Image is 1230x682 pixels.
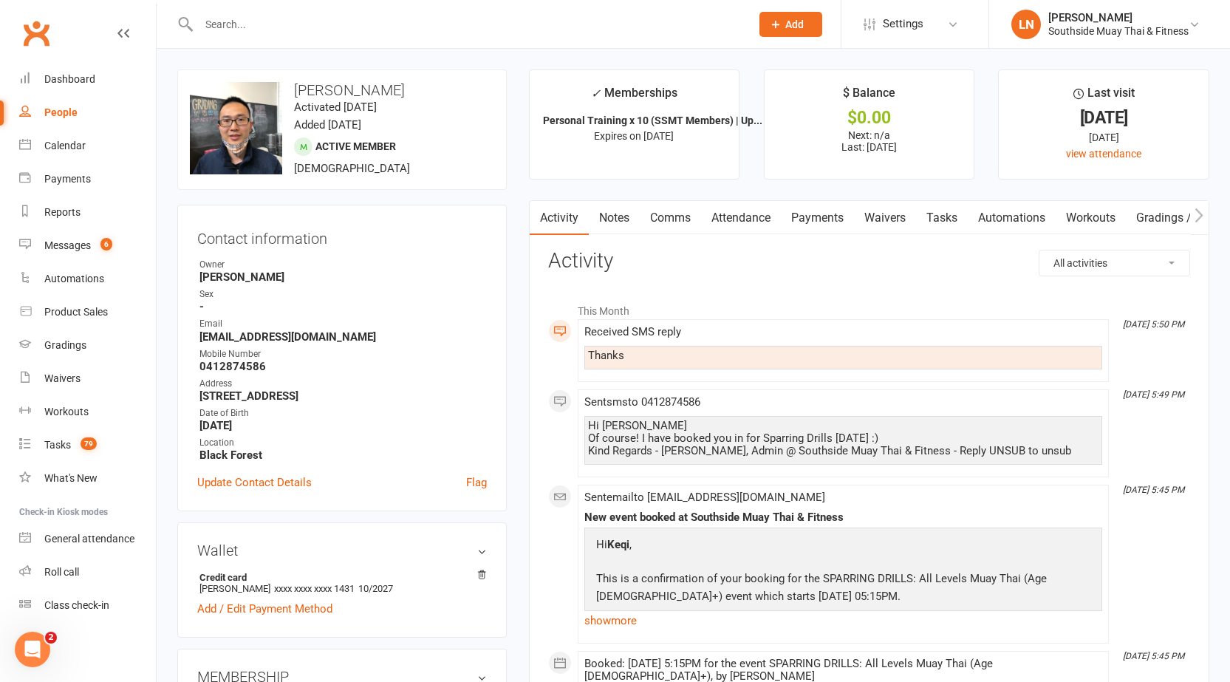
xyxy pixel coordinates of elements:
[1123,319,1184,330] i: [DATE] 5:50 PM
[18,15,55,52] a: Clubworx
[199,572,479,583] strong: Credit card
[1073,83,1135,110] div: Last visit
[19,262,156,296] a: Automations
[294,118,361,132] time: Added [DATE]
[44,73,95,85] div: Dashboard
[1123,485,1184,495] i: [DATE] 5:45 PM
[44,372,81,384] div: Waivers
[19,163,156,196] a: Payments
[584,326,1102,338] div: Received SMS reply
[785,18,804,30] span: Add
[19,329,156,362] a: Gradings
[199,258,487,272] div: Owner
[701,201,781,235] a: Attendance
[19,196,156,229] a: Reports
[466,474,487,491] a: Flag
[548,250,1190,273] h3: Activity
[44,239,91,251] div: Messages
[640,201,701,235] a: Comms
[1011,10,1041,39] div: LN
[1123,389,1184,400] i: [DATE] 5:49 PM
[44,173,91,185] div: Payments
[843,83,895,110] div: $ Balance
[190,82,282,174] img: image1635457287.png
[594,130,674,142] span: Expires on [DATE]
[199,360,487,373] strong: 0412874586
[548,296,1190,319] li: This Month
[584,491,825,504] span: Sent email to [EMAIL_ADDRESS][DOMAIN_NAME]
[883,7,923,41] span: Settings
[44,206,81,218] div: Reports
[199,419,487,432] strong: [DATE]
[19,522,156,556] a: General attendance kiosk mode
[44,306,108,318] div: Product Sales
[358,583,393,594] span: 10/2027
[294,100,377,114] time: Activated [DATE]
[44,106,78,118] div: People
[607,538,629,551] strong: Keqi
[315,140,396,152] span: Active member
[591,83,677,111] div: Memberships
[19,395,156,429] a: Workouts
[199,449,487,462] strong: Black Forest
[19,462,156,495] a: What's New
[19,589,156,622] a: Class kiosk mode
[19,296,156,329] a: Product Sales
[584,610,1102,631] a: show more
[199,317,487,331] div: Email
[44,406,89,417] div: Workouts
[588,420,1099,457] div: Hi [PERSON_NAME] Of course! I have booked you in for Sparring Drills [DATE] :) Kind Regards - [PE...
[44,140,86,151] div: Calendar
[592,536,1094,557] p: Hi ,
[81,437,97,450] span: 79
[1048,24,1189,38] div: Southside Muay Thai & Fitness
[1012,110,1195,126] div: [DATE]
[197,600,332,618] a: Add / Edit Payment Method
[44,566,79,578] div: Roll call
[19,129,156,163] a: Calendar
[199,300,487,313] strong: -
[591,86,601,100] i: ✓
[759,12,822,37] button: Add
[1066,148,1141,160] a: view attendance
[44,273,104,284] div: Automations
[781,201,854,235] a: Payments
[294,162,410,175] span: [DEMOGRAPHIC_DATA]
[19,362,156,395] a: Waivers
[197,570,487,596] li: [PERSON_NAME]
[197,474,312,491] a: Update Contact Details
[199,287,487,301] div: Sex
[588,349,1099,362] div: Thanks
[44,339,86,351] div: Gradings
[543,115,762,126] strong: Personal Training x 10 (SSMT Members) | Up...
[199,436,487,450] div: Location
[592,570,1094,609] p: This is a confirmation of your booking for the SPARRING DRILLS: All Levels Muay Thai (Age [DEMOGR...
[854,201,916,235] a: Waivers
[44,472,98,484] div: What's New
[190,82,494,98] h3: [PERSON_NAME]
[19,429,156,462] a: Tasks 79
[197,542,487,559] h3: Wallet
[199,330,487,344] strong: [EMAIL_ADDRESS][DOMAIN_NAME]
[584,511,1102,524] div: New event booked at Southside Muay Thai & Fitness
[1056,201,1126,235] a: Workouts
[199,347,487,361] div: Mobile Number
[19,63,156,96] a: Dashboard
[199,270,487,284] strong: [PERSON_NAME]
[44,599,109,611] div: Class check-in
[19,229,156,262] a: Messages 6
[1012,129,1195,146] div: [DATE]
[1123,651,1184,661] i: [DATE] 5:45 PM
[100,238,112,250] span: 6
[19,96,156,129] a: People
[199,389,487,403] strong: [STREET_ADDRESS]
[589,201,640,235] a: Notes
[199,377,487,391] div: Address
[44,439,71,451] div: Tasks
[44,533,134,545] div: General attendance
[530,201,589,235] a: Activity
[916,201,968,235] a: Tasks
[15,632,50,667] iframe: Intercom live chat
[199,406,487,420] div: Date of Birth
[1048,11,1189,24] div: [PERSON_NAME]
